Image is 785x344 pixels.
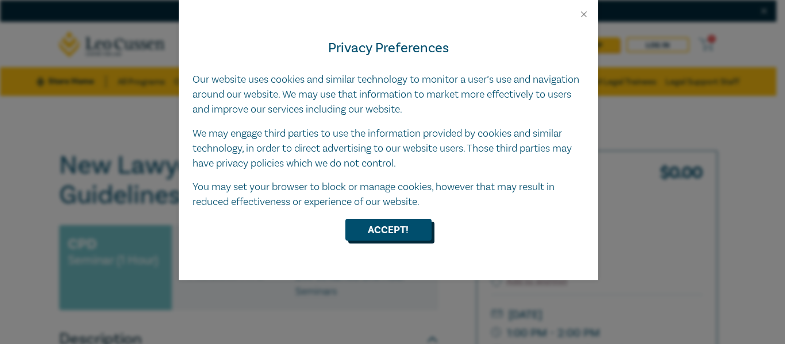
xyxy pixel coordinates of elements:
[193,126,584,171] p: We may engage third parties to use the information provided by cookies and similar technology, in...
[579,9,589,20] button: Close
[193,72,584,117] p: Our website uses cookies and similar technology to monitor a user’s use and navigation around our...
[193,180,584,210] p: You may set your browser to block or manage cookies, however that may result in reduced effective...
[345,219,432,241] button: Accept!
[193,38,584,59] h4: Privacy Preferences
